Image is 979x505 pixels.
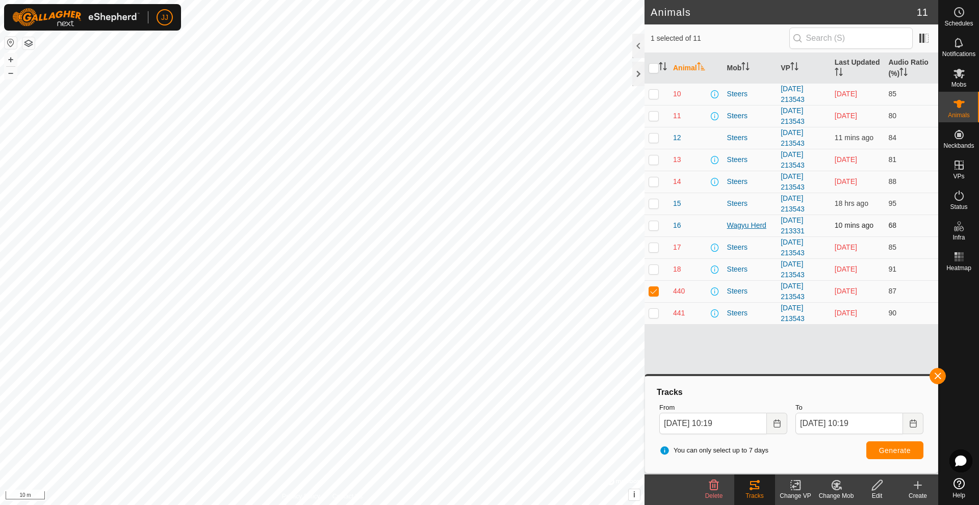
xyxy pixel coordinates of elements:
a: [DATE] 213543 [781,85,805,103]
div: Steers [727,242,773,253]
th: Audio Ratio (%) [884,53,938,84]
button: Choose Date [903,413,923,434]
span: 18 [673,264,681,275]
h2: Animals [651,6,917,18]
span: 10 [673,89,681,99]
span: 68 [888,221,896,229]
div: Edit [857,491,897,500]
label: To [795,403,923,413]
a: Privacy Policy [282,492,320,501]
span: 14 Aug 2025, 10:08 am [835,134,873,142]
button: + [5,54,17,66]
div: Tracks [734,491,775,500]
span: 87 [888,287,896,295]
span: 12 Aug 2025, 3:08 am [835,155,857,164]
span: 12 Aug 2025, 3:08 am [835,265,857,273]
button: – [5,67,17,79]
span: 441 [673,308,685,318]
div: Steers [727,176,773,187]
span: i [633,490,635,499]
span: 15 [673,198,681,209]
span: Infra [952,234,965,241]
button: Choose Date [767,413,787,434]
span: 12 Aug 2025, 3:08 am [835,177,857,185]
span: Heatmap [946,265,971,271]
span: 14 Aug 2025, 10:08 am [835,221,873,229]
span: 13 Aug 2025, 3:38 pm [835,199,868,207]
a: [DATE] 213543 [781,260,805,279]
span: 13 [673,154,681,165]
span: 16 [673,220,681,231]
span: 1 selected of 11 [651,33,789,44]
span: Generate [879,446,911,455]
span: 88 [888,177,896,185]
span: Help [952,492,965,498]
img: Gallagher Logo [12,8,140,26]
span: Neckbands [943,143,974,149]
input: Search (S) [789,28,913,49]
p-sorticon: Activate to sort [899,69,908,77]
th: Animal [669,53,723,84]
a: Contact Us [332,492,363,501]
a: [DATE] 213543 [781,194,805,213]
p-sorticon: Activate to sort [697,64,705,72]
span: 11 [673,111,681,121]
a: [DATE] 213331 [781,216,805,235]
button: i [629,489,640,500]
span: 85 [888,243,896,251]
div: Steers [727,111,773,121]
div: Steers [727,286,773,297]
div: Change VP [775,491,816,500]
span: 11 [917,5,928,20]
span: Animals [948,112,970,118]
div: Change Mob [816,491,857,500]
a: Help [939,474,979,502]
span: 91 [888,265,896,273]
p-sorticon: Activate to sort [835,69,843,77]
span: 90 [888,309,896,317]
p-sorticon: Activate to sort [741,64,750,72]
div: Steers [727,154,773,165]
p-sorticon: Activate to sort [790,64,798,72]
a: [DATE] 213543 [781,150,805,169]
span: 12 Aug 2025, 3:08 am [835,90,857,98]
div: Steers [727,308,773,318]
button: Reset Map [5,37,17,49]
span: JJ [161,12,168,23]
span: 85 [888,90,896,98]
p-sorticon: Activate to sort [659,64,667,72]
a: [DATE] 213543 [781,172,805,191]
span: Schedules [944,20,973,26]
div: Steers [727,264,773,275]
div: Tracks [655,386,928,398]
div: Steers [727,198,773,209]
span: 95 [888,199,896,207]
a: [DATE] 213543 [781,282,805,301]
a: [DATE] 213543 [781,238,805,257]
span: VPs [953,173,964,179]
a: [DATE] 213543 [781,128,805,147]
a: [DATE] 213543 [781,304,805,323]
span: 12 Aug 2025, 3:08 am [835,309,857,317]
div: Wagyu Herd [727,220,773,231]
span: 80 [888,112,896,120]
button: Generate [866,441,923,459]
span: You can only select up to 7 days [659,445,768,456]
div: Steers [727,132,773,143]
span: Status [950,204,967,210]
span: 440 [673,286,685,297]
a: [DATE] 213543 [781,107,805,125]
label: From [659,403,787,413]
span: Mobs [951,82,966,88]
span: Notifications [942,51,975,57]
span: 12 Aug 2025, 3:08 am [835,243,857,251]
span: 84 [888,134,896,142]
th: Last Updated [831,53,885,84]
th: Mob [723,53,777,84]
span: 81 [888,155,896,164]
span: 17 [673,242,681,253]
span: 12 Aug 2025, 3:08 am [835,287,857,295]
span: 14 [673,176,681,187]
div: Create [897,491,938,500]
span: Delete [705,492,723,499]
